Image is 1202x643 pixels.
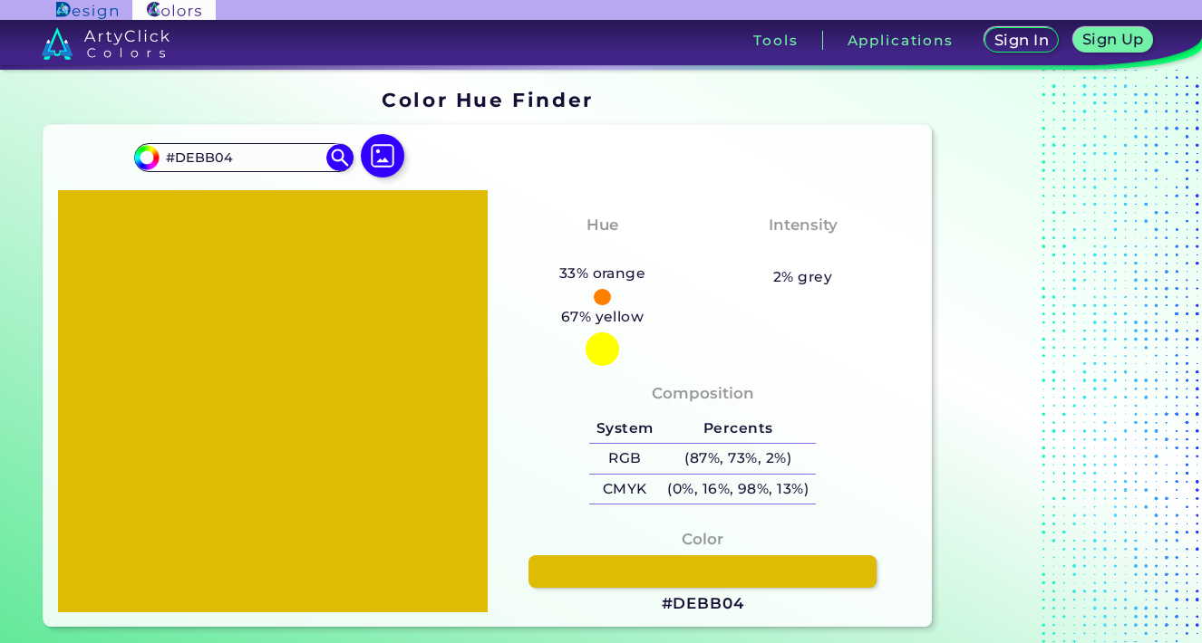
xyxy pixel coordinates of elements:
h3: #DEBB04 [662,593,744,615]
h3: Tools [753,34,798,47]
h5: CMYK [589,475,660,504]
img: ArtyClick Design logo [56,2,117,19]
h5: System [589,414,660,444]
h5: 67% yellow [554,305,651,329]
h3: Orangy Yellow [533,241,672,263]
h1: Color Hue Finder [382,86,593,113]
h4: Intensity [769,212,838,238]
input: type color.. [160,145,328,169]
h3: Applications [848,34,954,47]
h5: Sign Up [1081,32,1144,47]
h5: RGB [589,444,660,474]
img: icon search [326,144,354,171]
h4: Composition [652,380,754,407]
h4: Hue [586,212,618,238]
h3: Vibrant [763,241,842,263]
h5: 2% grey [773,265,832,289]
h5: Percents [661,414,816,444]
h5: (87%, 73%, 2%) [661,444,816,474]
ins: Blocked (selector): [939,82,1166,634]
a: Sign Up [1073,27,1153,53]
h5: Sign In [994,33,1050,48]
img: logo_artyclick_colors_white.svg [42,27,170,60]
img: icon picture [361,134,404,178]
h5: 33% orange [552,262,653,285]
a: Sign In [984,27,1059,53]
h4: Color [682,526,723,552]
h5: (0%, 16%, 98%, 13%) [661,475,816,504]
